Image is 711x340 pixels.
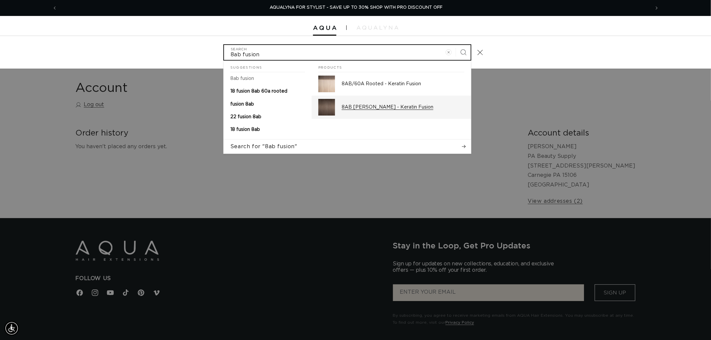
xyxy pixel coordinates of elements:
p: 18 fusion 8ab 60a rooted [230,88,287,94]
span: 18 fusion 8ab 60a rooted [230,89,287,94]
a: 8ab fusion [224,72,312,85]
a: 18 fusion 8ab [224,123,312,136]
span: 22 fusion 8ab [230,115,261,119]
p: 22 fusion 8ab [230,114,261,120]
h2: Products [318,61,464,73]
a: 22 fusion 8ab [224,111,312,123]
mark: 8ab fusion [230,76,254,81]
span: AQUALYNA FOR STYLIST - SAVE UP TO 30% SHOP WITH PRO DISCOUNT OFF [270,5,442,10]
div: Accessibility Menu [4,321,19,336]
a: 8AB [PERSON_NAME] - Keratin Fusion [312,96,471,119]
p: 8ab fusion [230,76,254,82]
img: 8AB/60A Rooted - Keratin Fusion [318,76,335,92]
button: Previous announcement [47,2,62,14]
button: Clear search term [441,45,456,60]
a: 8AB/60A Rooted - Keratin Fusion [312,72,471,96]
button: Search [456,45,471,60]
p: 8AB/60A Rooted - Keratin Fusion [342,81,464,87]
span: Search for "8ab fusion" [230,143,297,150]
h2: Suggestions [230,61,305,73]
img: 8AB Ash Brown - Keratin Fusion [318,99,335,116]
img: Aqua Hair Extensions [313,26,336,30]
button: Close [473,45,487,60]
span: 18 fusion 8ab [230,127,260,132]
p: 18 fusion 8ab [230,127,260,133]
button: Next announcement [649,2,664,14]
span: fusion 8ab [230,102,254,107]
p: fusion 8ab [230,101,254,107]
img: aqualyna.com [357,26,398,30]
iframe: Chat Widget [618,268,711,340]
p: 8AB [PERSON_NAME] - Keratin Fusion [342,104,464,110]
input: Search [224,45,471,60]
a: fusion 8ab [224,98,312,111]
a: 18 fusion 8ab 60a rooted [224,85,312,98]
